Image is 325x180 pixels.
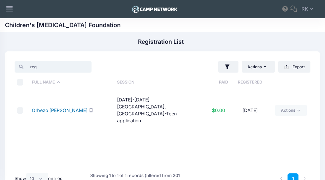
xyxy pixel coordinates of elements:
h1: Registration List [138,38,184,45]
button: RK [297,2,320,17]
th: Session: activate to sort column ascending [114,74,199,91]
button: Actions [242,61,275,72]
div: Show aside menu [3,2,16,17]
h1: Children's [MEDICAL_DATA] Foundation [5,22,121,29]
td: [DATE]-[DATE] [GEOGRAPHIC_DATA], [GEOGRAPHIC_DATA]-Teen application [114,91,199,130]
a: Orbezo [PERSON_NAME] [32,107,88,113]
th: Paid: activate to sort column ascending [199,74,228,91]
span: RK [301,5,308,13]
i: SMS enabled [89,108,93,112]
th: Registered: activate to sort column ascending [228,74,272,91]
a: Actions [275,105,307,116]
th: Full Name: activate to sort column descending [29,74,114,91]
input: Search Registrations [15,61,91,72]
img: Logo [131,4,178,14]
span: $0.00 [212,107,225,113]
td: [DATE] [228,91,272,130]
button: Export [278,61,310,72]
